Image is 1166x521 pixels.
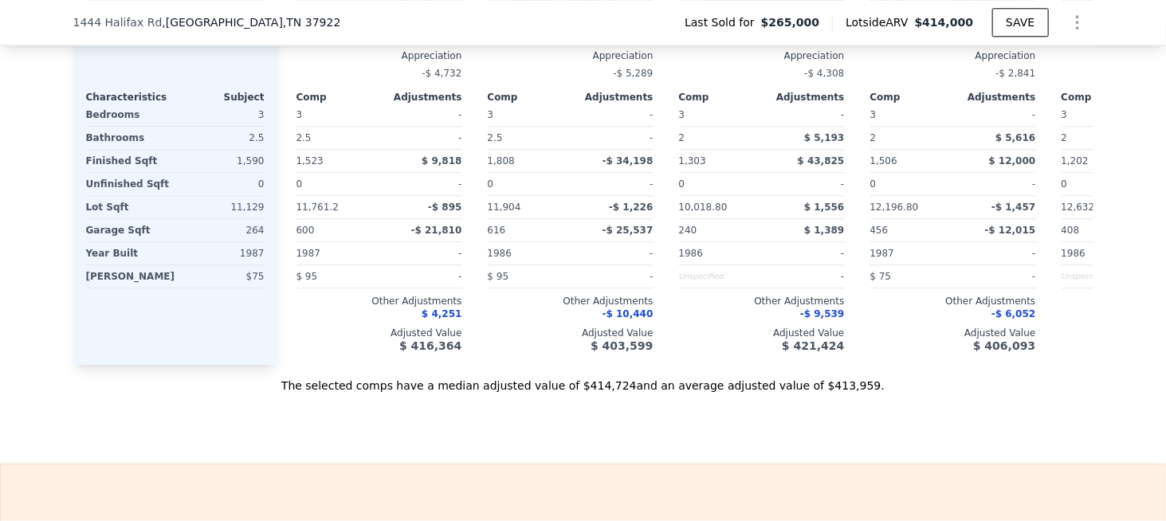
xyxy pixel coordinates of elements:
div: - [765,242,845,264]
span: 0 [296,178,303,190]
span: 1,523 [296,155,324,166]
div: - [383,104,462,126]
div: Appreciation [870,49,1036,62]
span: -$ 1,226 [609,202,653,213]
div: Adjusted Value [488,327,654,339]
div: Unfinished Sqft [86,173,172,195]
div: 2.5 [179,127,265,149]
div: - [956,173,1036,195]
div: 2.5 [296,127,376,149]
div: Unspecified [1062,265,1141,288]
span: $ 5,616 [995,132,1035,143]
span: 240 [679,225,697,236]
span: 3 [679,109,685,120]
span: $ 421,424 [782,339,844,352]
span: $ 416,364 [399,339,461,352]
span: 10,018.80 [679,202,728,213]
div: Adjustments [571,91,654,104]
span: $414,000 [915,16,974,29]
span: 12,632.4 [1062,202,1104,213]
span: -$ 4,308 [804,68,844,79]
span: -$ 9,539 [800,308,844,319]
button: Show Options [1062,6,1093,38]
div: Subject [175,91,265,104]
div: Comp [296,91,379,104]
span: 0 [488,178,494,190]
div: - [956,242,1036,264]
span: 11,761.2 [296,202,339,213]
span: 456 [870,225,889,236]
div: Adjusted Value [296,327,462,339]
div: Lot Sqft [86,196,172,218]
span: 12,196.80 [870,202,919,213]
div: 3 [179,104,265,126]
span: $ 75 [870,271,892,282]
div: - [956,265,1036,288]
div: Adjusted Value [679,327,845,339]
div: 2 [1062,127,1141,149]
div: Appreciation [679,49,845,62]
span: $ 12,000 [989,155,1036,166]
div: - [574,173,654,195]
span: , [GEOGRAPHIC_DATA] [162,14,340,30]
div: - [383,173,462,195]
div: Year Built [86,242,172,264]
div: 0 [179,173,265,195]
span: $ 43,825 [798,155,845,166]
div: Comp [1062,91,1144,104]
div: Other Adjustments [870,295,1036,308]
div: 1986 [1062,242,1141,264]
div: - [574,265,654,288]
span: 1,808 [488,155,515,166]
div: Bedrooms [86,104,172,126]
span: 1,506 [870,155,897,166]
span: 0 [1062,178,1068,190]
span: $ 95 [488,271,509,282]
div: Other Adjustments [488,295,654,308]
div: Comp [679,91,762,104]
span: , TN 37922 [283,16,340,29]
span: 408 [1062,225,1080,236]
div: - [574,127,654,149]
span: -$ 6,052 [991,308,1035,319]
span: 616 [488,225,506,236]
span: $ 403,599 [591,339,653,352]
div: Comp [870,91,953,104]
div: Adjustments [762,91,845,104]
span: 1,303 [679,155,706,166]
span: Last Sold for [685,14,761,30]
div: 1987 [870,242,950,264]
span: -$ 25,537 [603,225,654,236]
div: 264 [179,219,265,241]
span: 11,904 [488,202,521,213]
div: 1986 [679,242,759,264]
div: $75 [181,265,264,288]
span: -$ 4,732 [422,68,461,79]
span: -$ 21,810 [411,225,462,236]
span: 3 [870,109,877,120]
div: Comp [488,91,571,104]
span: $ 95 [296,271,318,282]
div: Adjusted Value [870,327,1036,339]
div: Other Adjustments [679,295,845,308]
div: The selected comps have a median adjusted value of $414,724 and an average adjusted value of $413... [73,365,1093,394]
div: - [765,173,845,195]
div: 1986 [488,242,567,264]
div: - [574,104,654,126]
div: [PERSON_NAME] [86,265,175,288]
div: 1,590 [179,150,265,172]
span: $ 9,818 [422,155,461,166]
button: SAVE [992,8,1048,37]
div: - [383,265,462,288]
span: -$ 1,457 [991,202,1035,213]
div: Adjustments [953,91,1036,104]
span: -$ 34,198 [603,155,654,166]
span: $ 4,251 [422,308,461,319]
span: $ 5,193 [804,132,844,143]
div: Other Adjustments [296,295,462,308]
span: -$ 12,015 [985,225,1036,236]
span: 0 [679,178,685,190]
span: $ 1,389 [804,225,844,236]
div: Appreciation [296,49,462,62]
span: $ 406,093 [973,339,1035,352]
